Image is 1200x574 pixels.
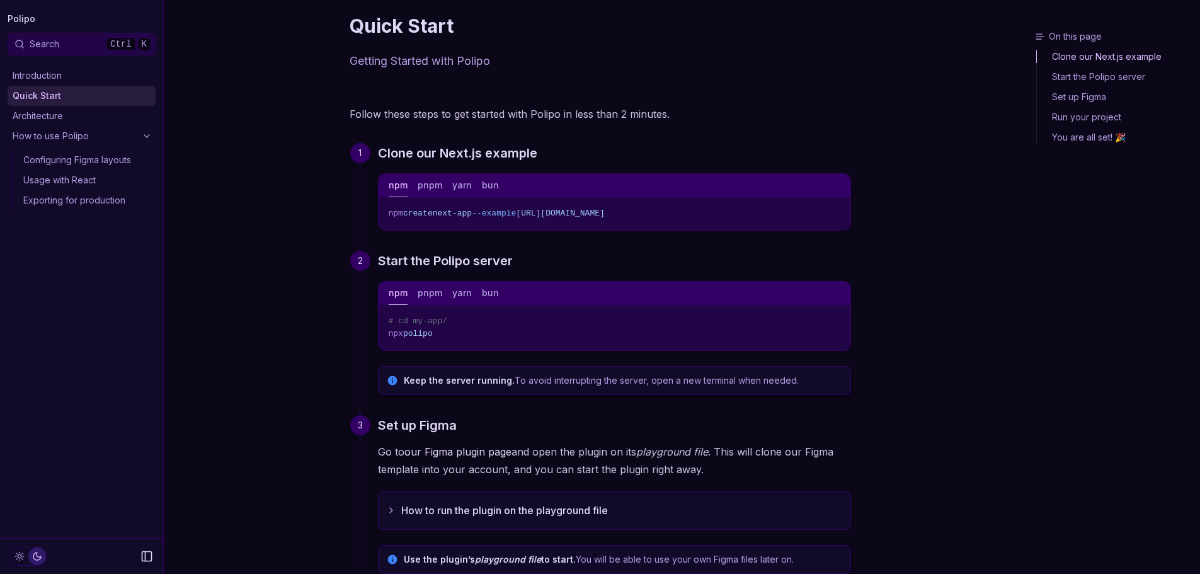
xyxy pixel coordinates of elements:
[404,374,843,387] p: To avoid interrupting the server, open a new terminal when needed.
[389,316,448,326] span: # cd my-app/
[137,546,157,566] button: Collapse Sidebar
[1037,87,1195,107] a: Set up Figma
[404,553,843,566] p: You will be able to use your own Figma files later on.
[378,415,457,435] a: Set up Figma
[378,143,537,163] a: Clone our Next.js example
[379,491,850,529] button: How to run the plugin on the playground file
[1037,50,1195,67] a: Clone our Next.js example
[378,443,851,478] p: Go to and open the plugin on its . This will clone our Figma template into your account, and you ...
[403,329,433,338] span: polipo
[389,174,408,197] button: npm
[403,209,433,218] span: create
[1037,127,1195,144] a: You are all set! 🎉
[389,209,403,218] span: npm
[137,37,151,51] kbd: K
[418,282,442,305] button: pnpm
[404,375,515,386] strong: Keep the server running.
[350,105,851,123] p: Follow these steps to get started with Polipo in less than 2 minutes.
[636,445,708,458] em: playground file
[350,52,851,70] p: Getting Started with Polipo
[8,126,156,146] a: How to use Polipo
[482,174,499,197] button: bun
[404,445,511,458] a: our Figma plugin page
[106,37,136,51] kbd: Ctrl
[18,150,156,170] a: Configuring Figma layouts
[482,282,499,305] button: bun
[10,547,47,566] button: Toggle Theme
[18,190,156,210] a: Exporting for production
[452,174,472,197] button: yarn
[8,10,35,28] a: Polipo
[8,33,156,55] button: SearchCtrlK
[516,209,604,218] span: [URL][DOMAIN_NAME]
[8,86,156,106] a: Quick Start
[418,174,442,197] button: pnpm
[472,209,516,218] span: --example
[452,282,472,305] button: yarn
[18,170,156,190] a: Usage with React
[433,209,472,218] span: next-app
[1037,107,1195,127] a: Run your project
[378,251,513,271] a: Start the Polipo server
[389,329,403,338] span: npx
[475,554,541,565] em: playground file
[350,14,851,37] h1: Quick Start
[389,282,408,305] button: npm
[404,554,576,565] strong: Use the plugin’s to start.
[8,106,156,126] a: Architecture
[1035,30,1195,43] h3: On this page
[1037,67,1195,87] a: Start the Polipo server
[8,66,156,86] a: Introduction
